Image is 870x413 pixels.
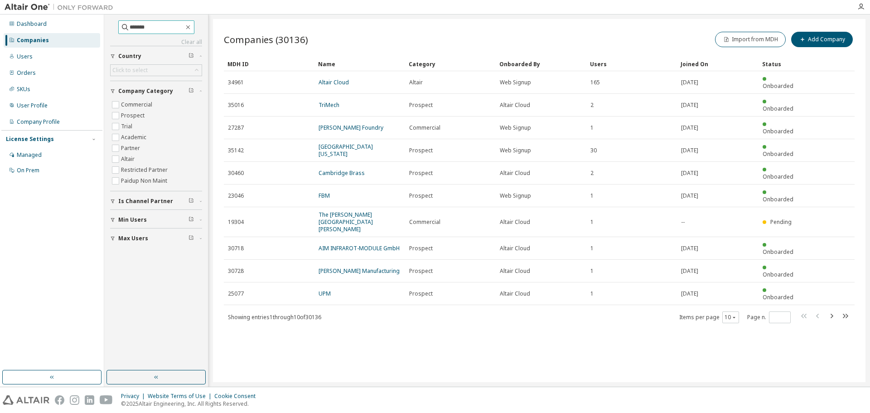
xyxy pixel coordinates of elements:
[214,393,261,400] div: Cookie Consent
[118,53,141,60] span: Country
[228,267,244,275] span: 30728
[121,175,169,186] label: Paidup Non Maint
[121,400,261,408] p: © 2025 Altair Engineering, Inc. All Rights Reserved.
[188,53,194,60] span: Clear filter
[409,102,433,109] span: Prospect
[409,57,492,71] div: Category
[111,65,202,76] div: Click to select
[500,219,530,226] span: Altair Cloud
[228,290,244,297] span: 25077
[3,395,49,405] img: altair_logo.svg
[5,3,118,12] img: Altair One
[681,102,698,109] span: [DATE]
[121,143,142,154] label: Partner
[409,170,433,177] span: Prospect
[224,33,308,46] span: Companies (30136)
[228,313,321,321] span: Showing entries 1 through 10 of 30136
[681,267,698,275] span: [DATE]
[681,170,698,177] span: [DATE]
[681,245,698,252] span: [DATE]
[590,147,597,154] span: 30
[17,20,47,28] div: Dashboard
[681,290,698,297] span: [DATE]
[110,210,202,230] button: Min Users
[500,147,531,154] span: Web Signup
[590,219,594,226] span: 1
[85,395,94,405] img: linkedin.svg
[590,102,594,109] span: 2
[6,136,54,143] div: License Settings
[590,192,594,199] span: 1
[17,151,42,159] div: Managed
[318,57,401,71] div: Name
[409,219,440,226] span: Commercial
[409,267,433,275] span: Prospect
[228,192,244,199] span: 23046
[500,267,530,275] span: Altair Cloud
[17,37,49,44] div: Companies
[409,124,440,131] span: Commercial
[118,87,173,95] span: Company Category
[500,192,531,199] span: Web Signup
[118,198,173,205] span: Is Channel Partner
[791,32,853,47] button: Add Company
[763,293,793,301] span: Onboarded
[499,57,583,71] div: Onboarded By
[762,57,800,71] div: Status
[227,57,311,71] div: MDH ID
[148,393,214,400] div: Website Terms of Use
[110,46,202,66] button: Country
[121,393,148,400] div: Privacy
[500,290,530,297] span: Altair Cloud
[112,67,148,74] div: Click to select
[763,271,793,278] span: Onboarded
[188,198,194,205] span: Clear filter
[763,105,793,112] span: Onboarded
[763,195,793,203] span: Onboarded
[319,124,383,131] a: [PERSON_NAME] Foundry
[228,79,244,86] span: 34961
[55,395,64,405] img: facebook.svg
[725,314,737,321] button: 10
[121,99,154,110] label: Commercial
[500,79,531,86] span: Web Signup
[118,235,148,242] span: Max Users
[590,290,594,297] span: 1
[590,245,594,252] span: 1
[17,102,48,109] div: User Profile
[770,218,792,226] span: Pending
[118,216,147,224] span: Min Users
[228,124,244,131] span: 27287
[409,245,433,252] span: Prospect
[500,170,530,177] span: Altair Cloud
[319,169,365,177] a: Cambridge Brass
[121,165,169,175] label: Restricted Partner
[679,311,739,323] span: Items per page
[100,395,113,405] img: youtube.svg
[409,79,423,86] span: Altair
[763,150,793,158] span: Onboarded
[763,248,793,256] span: Onboarded
[188,87,194,95] span: Clear filter
[715,32,786,47] button: Import from MDH
[319,290,331,297] a: UPM
[763,127,793,135] span: Onboarded
[121,132,148,143] label: Academic
[409,147,433,154] span: Prospect
[409,290,433,297] span: Prospect
[17,53,33,60] div: Users
[17,118,60,126] div: Company Profile
[70,395,79,405] img: instagram.svg
[319,143,373,158] a: [GEOGRAPHIC_DATA][US_STATE]
[110,191,202,211] button: Is Channel Partner
[228,147,244,154] span: 35142
[17,69,36,77] div: Orders
[747,311,791,323] span: Page n.
[500,124,531,131] span: Web Signup
[228,245,244,252] span: 30718
[121,110,146,121] label: Prospect
[681,79,698,86] span: [DATE]
[681,219,685,226] span: --
[319,267,400,275] a: [PERSON_NAME] Manufacturing
[500,102,530,109] span: Altair Cloud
